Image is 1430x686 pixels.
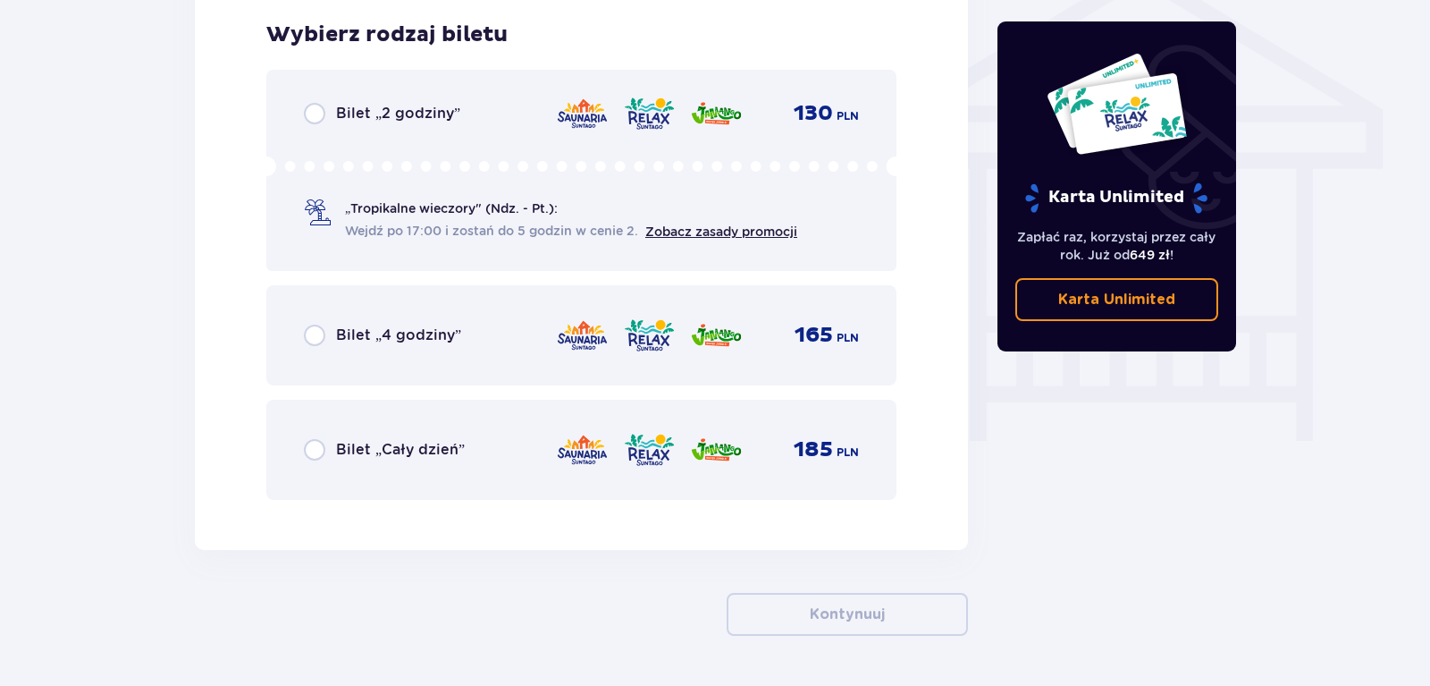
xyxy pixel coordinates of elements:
h3: Wybierz rodzaj biletu [266,21,508,48]
img: Relax [623,95,676,132]
a: Zobacz zasady promocji [645,224,797,239]
img: Jamango [690,317,743,354]
img: Saunaria [556,95,609,132]
img: Jamango [690,431,743,469]
img: Relax [623,431,676,469]
span: Wejdź po 17:00 i zostań do 5 godzin w cenie 2. [345,222,638,240]
span: 185 [794,436,833,463]
img: Relax [623,317,676,354]
span: Bilet „Cały dzień” [336,440,465,460]
p: Karta Unlimited [1023,182,1209,214]
a: Karta Unlimited [1015,278,1219,321]
span: PLN [837,108,859,124]
span: PLN [837,445,859,461]
img: Saunaria [556,431,609,469]
p: Zapłać raz, korzystaj przez cały rok. Już od ! [1015,228,1219,264]
button: Kontynuuj [727,593,968,636]
span: 130 [794,100,833,127]
span: 649 zł [1130,248,1170,262]
span: „Tropikalne wieczory" (Ndz. - Pt.): [345,199,558,217]
span: Bilet „4 godziny” [336,326,461,345]
span: PLN [837,330,859,346]
span: 165 [795,322,833,349]
span: Bilet „2 godziny” [336,104,460,123]
p: Kontynuuj [810,605,885,624]
img: Dwie karty całoroczne do Suntago z napisem 'UNLIMITED RELAX', na białym tle z tropikalnymi liśćmi... [1046,52,1188,156]
img: Saunaria [556,317,609,354]
img: Jamango [690,95,743,132]
p: Karta Unlimited [1058,290,1175,309]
